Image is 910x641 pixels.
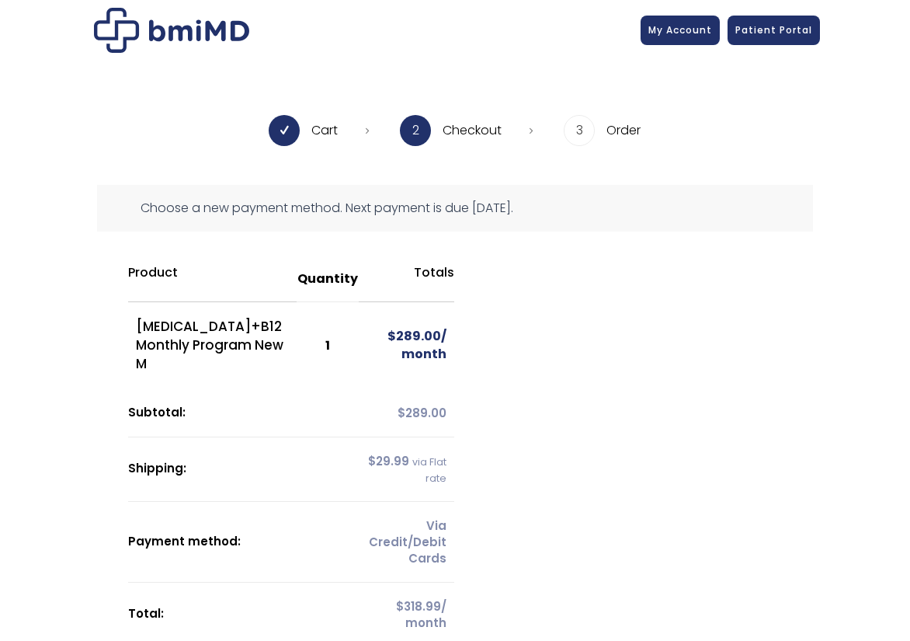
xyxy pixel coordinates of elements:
td: Via Credit/Debit Cards [359,502,454,583]
th: Quantity [297,256,359,302]
small: via Flat rate [412,455,446,485]
span: 3 [564,115,595,146]
span: $ [387,327,396,345]
span: Patient Portal [735,23,812,37]
li: Cart [269,115,369,146]
span: 318.99 [396,598,441,615]
th: Product [128,256,296,302]
td: 1 [297,302,359,388]
a: My Account [641,16,720,45]
th: Totals [359,256,454,302]
li: Order [564,115,641,146]
span: 29.99 [368,453,409,469]
span: My Account [648,23,712,37]
a: Patient Portal [728,16,820,45]
span: $ [396,598,404,615]
img: Checkout [94,8,249,53]
span: $ [368,453,376,469]
span: 2 [400,115,431,146]
span: 289.00 [387,327,441,345]
span: $ [398,405,405,421]
span: 289.00 [398,405,446,421]
li: Checkout [400,115,533,146]
div: Choose a new payment method. Next payment is due [DATE]. [97,185,812,232]
th: Payment method: [128,502,358,583]
th: Subtotal: [128,389,358,437]
th: Shipping: [128,437,358,502]
td: [MEDICAL_DATA]+B12 Monthly Program New M [128,302,296,388]
td: / month [359,302,454,388]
